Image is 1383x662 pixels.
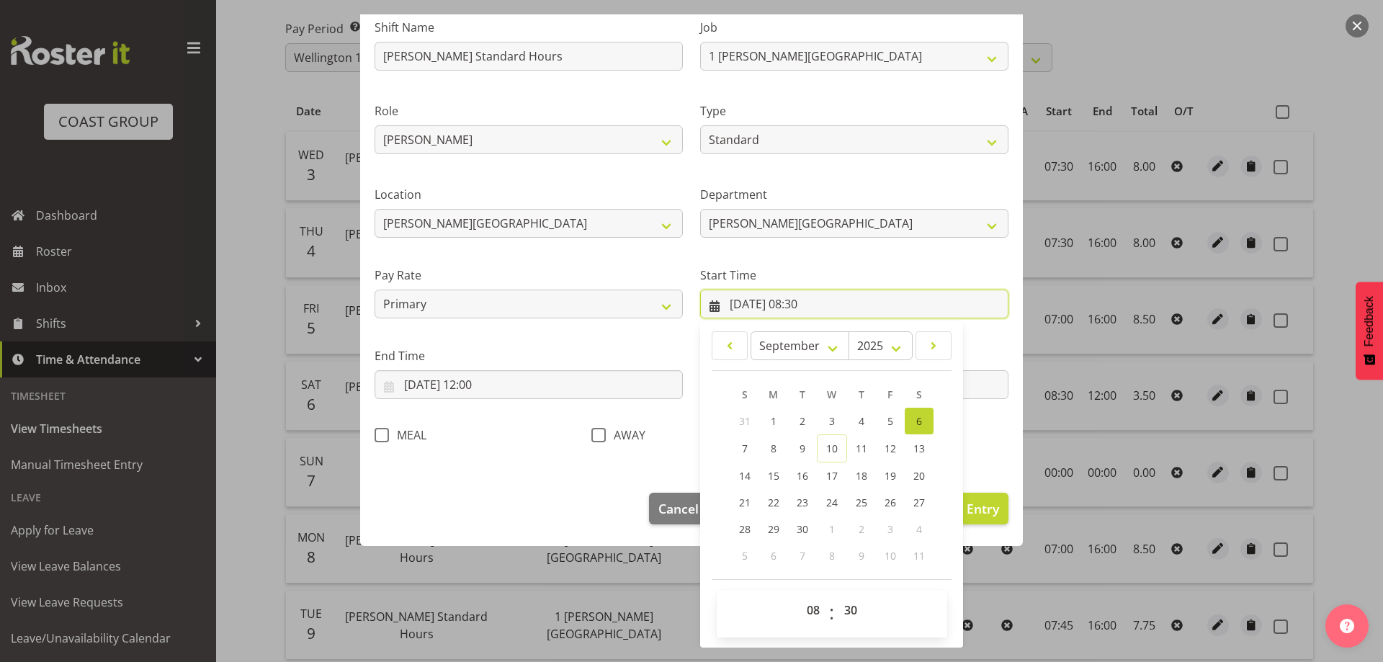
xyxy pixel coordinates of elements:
span: 6 [916,414,922,428]
a: 17 [817,462,847,489]
label: Shift Name [375,19,683,36]
span: MEAL [389,428,426,442]
a: 18 [847,462,876,489]
a: 13 [905,434,934,462]
span: Feedback [1363,296,1376,346]
span: 26 [885,496,896,509]
span: 28 [739,522,751,536]
span: 27 [913,496,925,509]
span: 1 [771,414,776,428]
a: 24 [817,489,847,516]
span: 7 [742,442,748,455]
label: Role [375,102,683,120]
a: 16 [788,462,817,489]
span: 7 [800,549,805,563]
button: Feedback - Show survey [1356,282,1383,380]
span: 21 [739,496,751,509]
span: S [742,388,748,401]
label: Start Time [700,267,1008,284]
a: 9 [788,434,817,462]
label: Department [700,186,1008,203]
span: 13 [913,442,925,455]
a: 4 [847,408,876,434]
span: 29 [768,522,779,536]
a: 7 [730,434,759,462]
span: 18 [856,469,867,483]
a: 12 [876,434,905,462]
input: Click to select... [700,290,1008,318]
a: 28 [730,516,759,542]
span: M [769,388,778,401]
a: 22 [759,489,788,516]
span: 10 [885,549,896,563]
a: 10 [817,434,847,462]
span: W [827,388,836,401]
a: 5 [876,408,905,434]
span: 31 [739,414,751,428]
span: 11 [856,442,867,455]
a: 2 [788,408,817,434]
a: 6 [905,408,934,434]
span: 3 [829,414,835,428]
span: 4 [916,522,922,536]
span: 5 [887,414,893,428]
span: T [800,388,805,401]
span: 15 [768,469,779,483]
span: Update Entry [918,500,999,517]
a: 27 [905,489,934,516]
span: 11 [913,549,925,563]
span: 4 [859,414,864,428]
a: 20 [905,462,934,489]
span: 8 [829,549,835,563]
span: 17 [826,469,838,483]
span: 9 [800,442,805,455]
span: 3 [887,522,893,536]
span: 12 [885,442,896,455]
label: Pay Rate [375,267,683,284]
span: 2 [800,414,805,428]
a: 8 [759,434,788,462]
a: 25 [847,489,876,516]
a: 19 [876,462,905,489]
span: 19 [885,469,896,483]
img: help-xxl-2.png [1340,619,1354,633]
span: 16 [797,469,808,483]
input: Shift Name [375,42,683,71]
label: Location [375,186,683,203]
a: 29 [759,516,788,542]
a: 15 [759,462,788,489]
span: F [887,388,892,401]
a: 1 [759,408,788,434]
span: 9 [859,549,864,563]
span: : [829,596,834,632]
span: 5 [742,549,748,563]
a: 14 [730,462,759,489]
span: 23 [797,496,808,509]
a: 11 [847,434,876,462]
span: AWAY [606,428,645,442]
button: Cancel [649,493,708,524]
a: 23 [788,489,817,516]
a: 3 [817,408,847,434]
label: End Time [375,347,683,364]
a: 21 [730,489,759,516]
span: 14 [739,469,751,483]
span: 1 [829,522,835,536]
span: 2 [859,522,864,536]
span: 25 [856,496,867,509]
span: S [916,388,922,401]
input: Click to select... [375,370,683,399]
span: 22 [768,496,779,509]
span: 6 [771,549,776,563]
span: T [859,388,864,401]
span: 20 [913,469,925,483]
span: 24 [826,496,838,509]
label: Job [700,19,1008,36]
span: 10 [826,442,838,455]
span: 8 [771,442,776,455]
label: Type [700,102,1008,120]
a: 26 [876,489,905,516]
span: Cancel [658,499,699,518]
a: 30 [788,516,817,542]
span: 30 [797,522,808,536]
